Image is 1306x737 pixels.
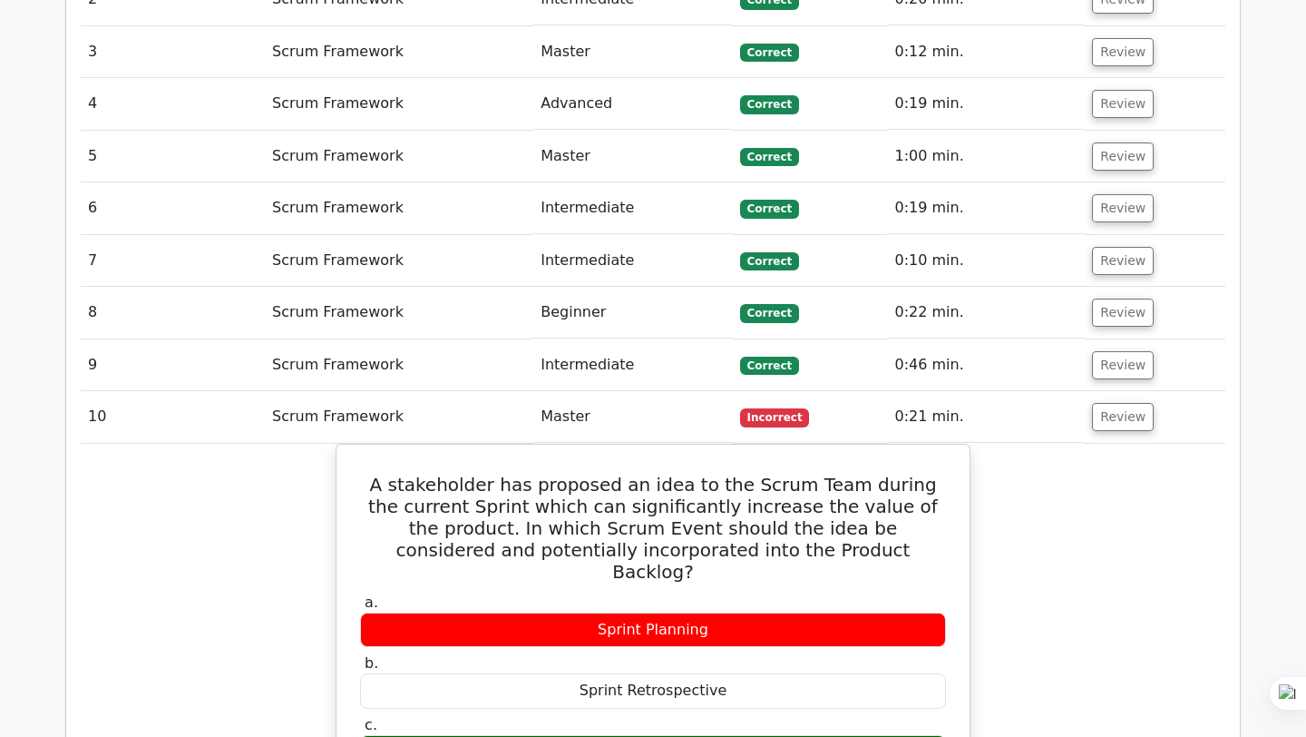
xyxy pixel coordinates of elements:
[533,26,732,78] td: Master
[81,26,265,78] td: 3
[533,182,732,234] td: Intermediate
[265,339,533,391] td: Scrum Framework
[358,474,948,583] h5: A stakeholder has proposed an idea to the Scrum Team during the current Sprint which can signific...
[1092,299,1154,327] button: Review
[265,235,533,287] td: Scrum Framework
[533,391,732,443] td: Master
[888,287,1086,339] td: 0:22 min.
[360,613,946,648] div: Sprint Planning
[1092,142,1154,171] button: Review
[81,182,265,234] td: 6
[265,78,533,130] td: Scrum Framework
[533,78,732,130] td: Advanced
[533,131,732,182] td: Master
[1092,403,1154,431] button: Review
[1092,90,1154,118] button: Review
[740,148,799,166] span: Correct
[81,391,265,443] td: 10
[888,391,1086,443] td: 0:21 min.
[740,44,799,62] span: Correct
[365,654,378,672] span: b.
[740,304,799,322] span: Correct
[740,200,799,218] span: Correct
[265,131,533,182] td: Scrum Framework
[265,287,533,339] td: Scrum Framework
[740,252,799,270] span: Correct
[1092,247,1154,275] button: Review
[888,182,1086,234] td: 0:19 min.
[533,235,732,287] td: Intermediate
[740,95,799,113] span: Correct
[81,235,265,287] td: 7
[1092,351,1154,379] button: Review
[265,26,533,78] td: Scrum Framework
[265,391,533,443] td: Scrum Framework
[1092,38,1154,66] button: Review
[533,339,732,391] td: Intermediate
[365,594,378,611] span: a.
[740,408,810,427] span: Incorrect
[81,339,265,391] td: 9
[265,182,533,234] td: Scrum Framework
[81,287,265,339] td: 8
[360,673,946,709] div: Sprint Retrospective
[533,287,732,339] td: Beginner
[888,131,1086,182] td: 1:00 min.
[81,131,265,182] td: 5
[81,78,265,130] td: 4
[1092,194,1154,222] button: Review
[888,26,1086,78] td: 0:12 min.
[365,716,377,733] span: c.
[888,235,1086,287] td: 0:10 min.
[888,339,1086,391] td: 0:46 min.
[740,357,799,375] span: Correct
[888,78,1086,130] td: 0:19 min.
